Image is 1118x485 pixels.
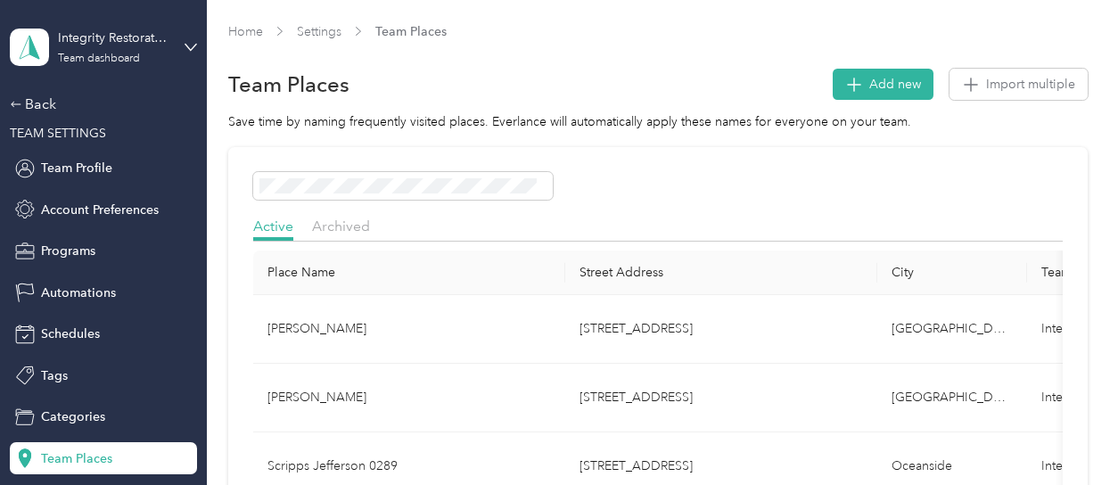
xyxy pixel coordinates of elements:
[41,366,68,385] span: Tags
[565,295,877,364] td: 9017 Covina Street
[297,24,341,39] a: Settings
[41,242,95,260] span: Programs
[253,364,565,432] td: Bergholz
[877,364,1027,432] td: San Diego
[565,251,877,295] th: Street Address
[228,24,263,39] a: Home
[1018,385,1118,485] iframe: Everlance-gr Chat Button Frame
[877,251,1027,295] th: City
[253,251,565,295] th: Place Name
[986,75,1075,94] span: Import multiple
[228,112,1087,131] div: Save time by naming frequently visited places. Everlance will automatically apply these names for...
[10,94,188,115] div: Back
[253,218,293,234] span: Active
[877,295,1027,364] td: San Diego
[833,69,933,100] button: Add new
[375,22,447,41] span: Team Places
[41,159,112,177] span: Team Profile
[253,295,565,364] td: Evans
[41,449,112,468] span: Team Places
[58,29,169,47] div: Integrity Restoration / Design and Remodel
[58,53,140,64] div: Team dashboard
[565,364,877,432] td: 2195 Lieder Drive
[228,75,349,94] h1: Team Places
[41,407,105,426] span: Categories
[10,126,106,141] span: TEAM SETTINGS
[41,284,116,302] span: Automations
[869,75,921,94] span: Add new
[41,201,159,219] span: Account Preferences
[41,325,100,343] span: Schedules
[312,218,370,234] span: Archived
[949,69,1088,100] button: Import multiple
